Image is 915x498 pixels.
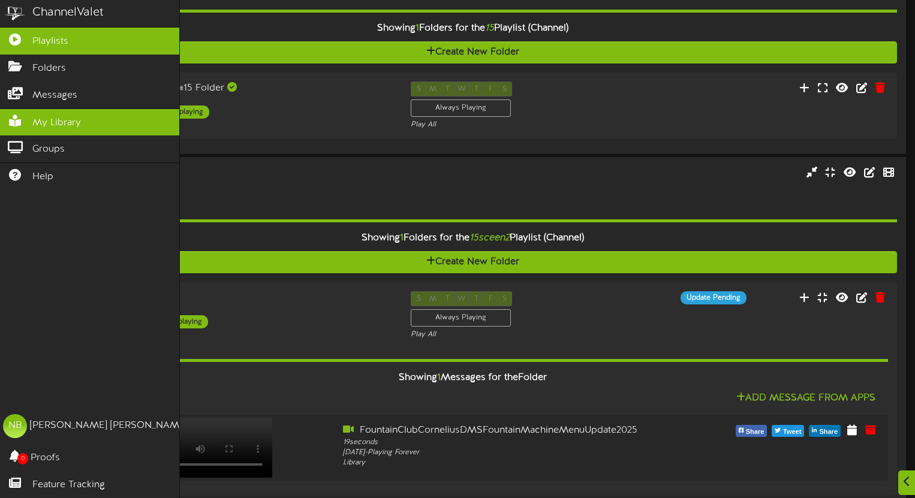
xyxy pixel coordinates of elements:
span: Playlists [32,35,68,49]
span: 1 [437,372,441,383]
span: Messages [32,89,77,102]
div: Play All [411,120,605,130]
div: ChannelValet [32,4,104,22]
div: [DATE] - Playing Forever [343,448,672,458]
button: Share [809,425,841,437]
span: Share [817,425,840,439]
i: 15sceen2 [469,233,510,243]
div: Always Playing [411,309,511,327]
div: Showing Messages for the Folder [48,365,897,391]
button: Create New Folder [48,41,897,64]
div: IDC PRO ( 12:5 ) [128,305,393,315]
span: Proofs [31,451,60,465]
span: 0 [17,453,28,464]
div: 19 seconds [343,437,672,448]
div: Always Playing [411,99,511,117]
button: Tweet [772,425,804,437]
div: # 16767 [48,190,392,200]
i: 15 [485,23,494,34]
button: Create New Folder [48,251,897,273]
span: 1 [400,233,404,243]
div: 15sceen2 [48,166,392,180]
div: Update Pending [681,291,747,304]
div: IDC PRO ( 12:5 ) [128,95,393,105]
div: FountainClubCorneliusDMSFountainMachineMenuUpdate2025 [343,424,672,437]
span: Tweet [781,425,803,439]
button: Share [736,425,767,437]
div: NB [3,414,27,438]
div: OnCue #15 Folder [128,82,393,95]
div: Play All [411,330,605,340]
span: My Library [32,116,81,130]
button: Add Message From Apps [733,391,879,406]
div: [PERSON_NAME] [PERSON_NAME] [30,419,188,433]
div: Showing Folders for the Playlist (Channel) [39,16,906,41]
span: Feature Tracking [32,478,105,492]
span: Groups [32,143,65,156]
div: Showing Folders for the Playlist (Channel) [39,225,906,251]
span: Folders [32,62,66,76]
span: Help [32,170,53,184]
div: IDC PRO ( 12:5 ) [48,180,392,190]
span: Share [744,425,767,439]
span: 1 [416,23,419,34]
div: Library [343,458,672,468]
